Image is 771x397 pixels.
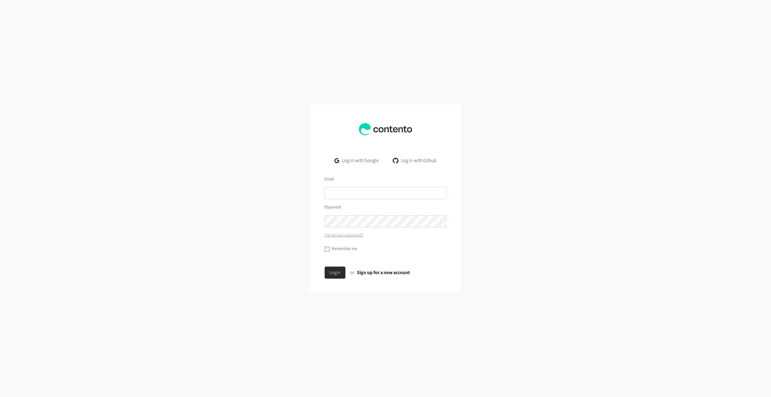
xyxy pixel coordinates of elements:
label: Password [325,204,341,211]
label: Remember me [332,246,357,252]
a: Log in with Github [389,155,441,167]
a: Log in with Google [330,155,384,167]
a: Sign up for a new account [357,269,410,276]
span: or [350,269,354,276]
button: Login [325,267,345,279]
label: Email [325,176,334,183]
a: Forgot your password? [325,232,363,239]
